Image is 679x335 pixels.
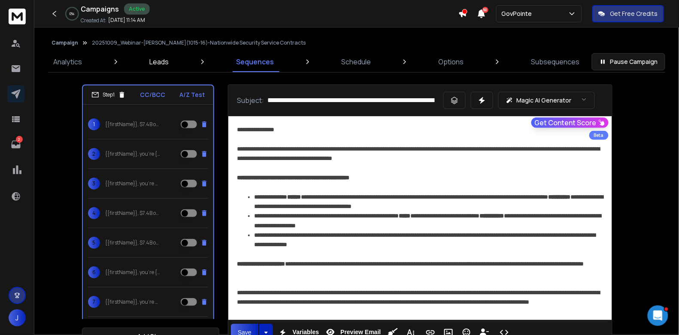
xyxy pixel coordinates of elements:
[16,136,23,143] p: 2
[648,305,668,326] iframe: Intercom live chat
[439,57,464,67] p: Options
[108,17,145,24] p: [DATE] 11:14 AM
[105,269,160,276] p: {{firstName}}, you’re {missing out on|not seeing|locked out of} $7.4B in Security & Systems subco...
[342,57,371,67] p: Schedule
[88,237,100,249] span: 5
[48,51,87,72] a: Analytics
[52,39,78,46] button: Campaign
[149,57,169,67] p: Leads
[88,178,100,190] span: 3
[482,7,488,13] span: 50
[88,266,100,278] span: 6
[105,180,160,187] p: {{firstName}}, you’re only competing for {{Contracts Advertised}} of Security & Systems contracts...
[105,151,160,157] p: {{firstName}}, you’re {missing out on|not seeing|locked out of} $7.4B in Security & Systems subco...
[88,148,100,160] span: 2
[592,53,665,70] button: Pause Campaign
[88,296,100,308] span: 7
[531,57,580,67] p: Subsequences
[610,9,658,18] p: Get Free Credits
[336,51,376,72] a: Schedule
[531,118,609,128] button: Get Content Score
[88,207,100,219] span: 4
[433,51,469,72] a: Options
[105,299,160,305] p: {{firstName}}, you’re only competing for {{Contracts Advertised}} of Security & Systems contracts...
[237,95,264,106] p: Subject:
[7,136,24,153] a: 2
[105,121,160,128] p: {{firstName}}, $7.4B of Security & Systems subcontracts {never hit|aren’t listed on|don’t show up...
[9,309,26,326] button: J
[517,96,572,105] p: Magic AI Generator
[231,51,279,72] a: Sequences
[92,39,306,46] p: 20251009_Webinar-[PERSON_NAME](1015-16)-Nationwide Security Service Contracts
[589,131,609,140] div: Beta
[70,11,75,16] p: 0 %
[144,51,174,72] a: Leads
[81,4,119,14] h1: Campaigns
[88,118,100,130] span: 1
[105,239,160,246] p: {{firstName}}, $7.4B of Security & Systems subcontracts {never hit|aren’t listed on|don’t show up...
[91,91,126,99] div: Step 1
[236,57,274,67] p: Sequences
[140,91,165,99] p: CC/BCC
[124,3,150,15] div: Active
[502,9,536,18] p: GovPointe
[498,92,595,109] button: Magic AI Generator
[179,91,205,99] p: A/Z Test
[592,5,664,22] button: Get Free Credits
[53,57,82,67] p: Analytics
[81,17,106,24] p: Created At:
[526,51,585,72] a: Subsequences
[105,210,160,217] p: {{firstName}}, $7.4B of Security & Systems subcontracts were {never posted for bid|kept hidden fr...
